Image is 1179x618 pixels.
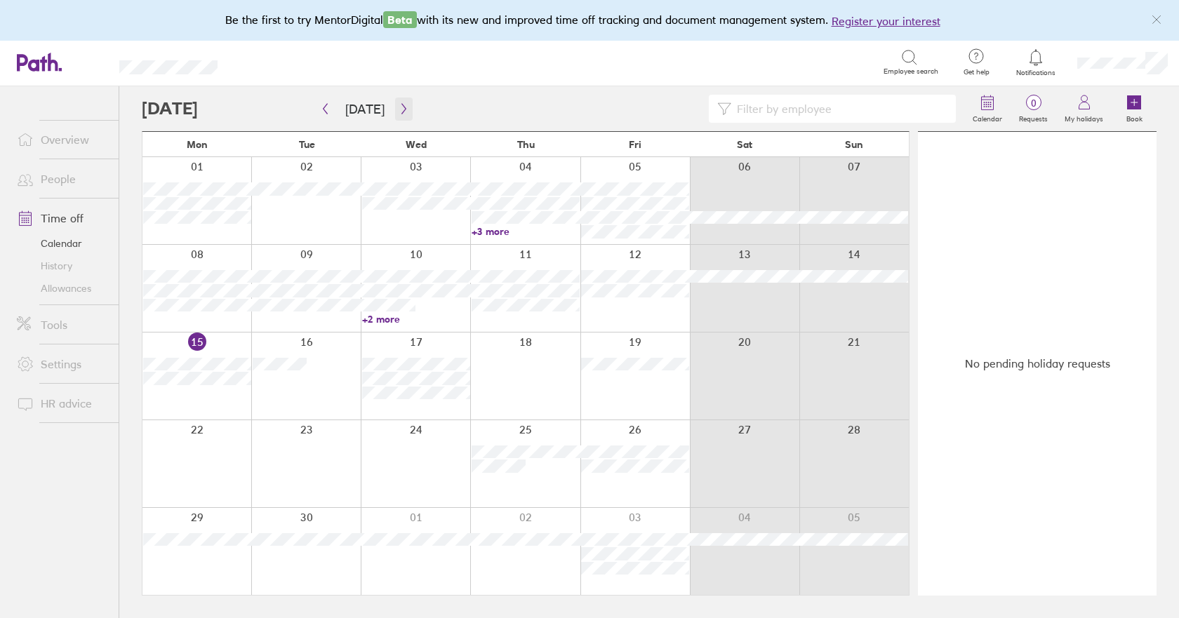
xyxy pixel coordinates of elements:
span: Wed [406,139,427,150]
a: Book [1112,86,1157,131]
label: Book [1118,111,1151,123]
label: Calendar [964,111,1011,123]
a: 0Requests [1011,86,1056,131]
button: [DATE] [334,98,396,121]
div: Be the first to try MentorDigital with its new and improved time off tracking and document manage... [225,11,954,29]
a: Notifications [1013,48,1059,77]
span: Get help [954,68,999,76]
span: Fri [629,139,641,150]
div: No pending holiday requests [918,132,1157,596]
a: Calendar [964,86,1011,131]
a: HR advice [6,389,119,417]
a: People [6,165,119,193]
a: +2 more [362,313,470,325]
a: Tools [6,311,119,339]
span: Sun [845,139,863,150]
span: Mon [187,139,208,150]
span: Tue [299,139,315,150]
span: 0 [1011,98,1056,109]
a: Overview [6,126,119,154]
button: Register your interest [832,13,940,29]
a: Allowances [6,277,119,300]
label: Requests [1011,111,1056,123]
div: Search [255,55,291,68]
label: My holidays [1056,111,1112,123]
a: My holidays [1056,86,1112,131]
input: Filter by employee [731,95,947,122]
a: History [6,255,119,277]
span: Thu [517,139,535,150]
span: Sat [737,139,752,150]
a: Settings [6,350,119,378]
span: Beta [383,11,417,28]
span: Notifications [1013,69,1059,77]
a: +3 more [472,225,580,238]
a: Time off [6,204,119,232]
span: Employee search [884,67,938,76]
a: Calendar [6,232,119,255]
